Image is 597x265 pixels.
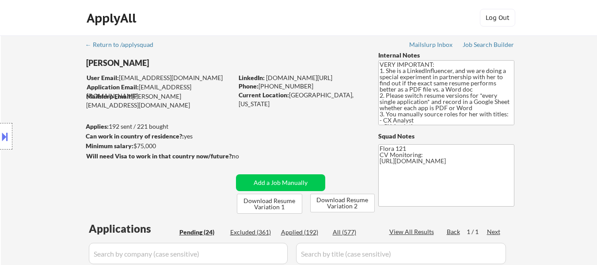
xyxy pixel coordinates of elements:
a: Mailslurp Inbox [409,41,453,50]
div: Back [447,227,461,236]
div: View All Results [389,227,437,236]
div: 1 / 1 [467,227,487,236]
div: Pending (24) [179,228,224,237]
button: Download Resume Variation 2 [310,194,375,212]
div: All (577) [333,228,377,237]
a: Job Search Builder [463,41,514,50]
strong: Phone: [239,82,259,90]
div: [EMAIL_ADDRESS][DOMAIN_NAME] [87,83,233,100]
div: Next [487,227,501,236]
strong: Current Location: [239,91,289,99]
div: Job Search Builder [463,42,514,48]
div: ← Return to /applysquad [85,42,162,48]
div: no [232,152,257,161]
strong: Will need Visa to work in that country now/future?: [86,152,233,160]
div: Applied (192) [281,228,325,237]
div: [GEOGRAPHIC_DATA], [US_STATE] [239,91,364,108]
button: Log Out [480,9,515,27]
div: [PERSON_NAME][EMAIL_ADDRESS][DOMAIN_NAME] [86,92,233,109]
strong: LinkedIn: [239,74,265,81]
div: ApplyAll [87,11,139,26]
button: Add a Job Manually [236,174,325,191]
a: ← Return to /applysquad [85,41,162,50]
div: [PERSON_NAME] [86,58,268,69]
div: Applications [89,223,176,234]
input: Search by title (case sensitive) [296,243,506,264]
div: [EMAIL_ADDRESS][DOMAIN_NAME] [87,73,233,82]
div: Excluded (361) [230,228,274,237]
input: Search by company (case sensitive) [89,243,288,264]
div: Mailslurp Inbox [409,42,453,48]
div: 192 sent / 221 bought [86,122,233,131]
a: [DOMAIN_NAME][URL] [266,74,332,81]
div: [PHONE_NUMBER] [239,82,364,91]
button: Download Resume Variation 1 [237,194,302,214]
div: Squad Notes [378,132,514,141]
div: Internal Notes [378,51,514,60]
div: $75,000 [86,142,233,150]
